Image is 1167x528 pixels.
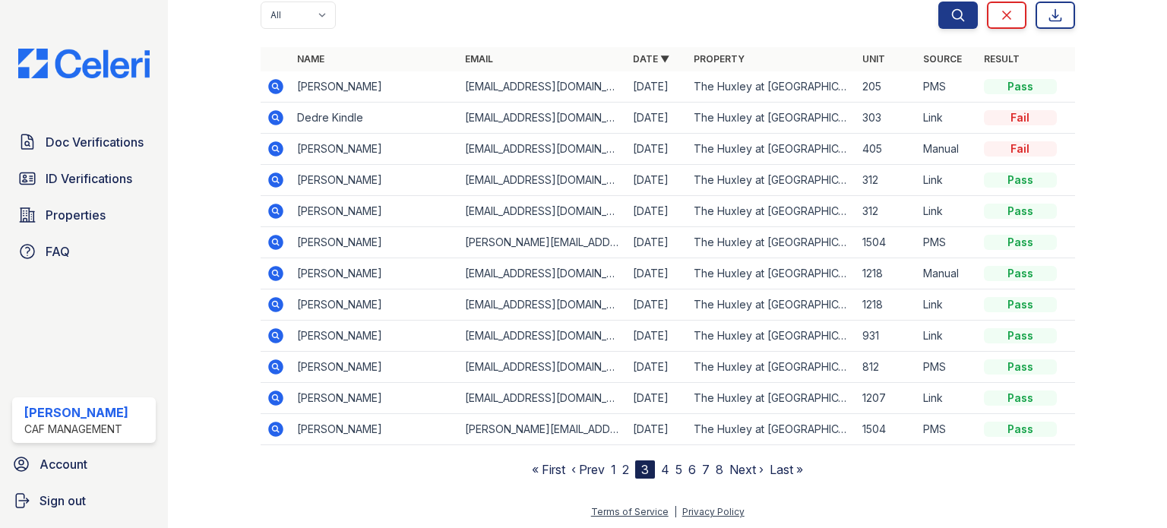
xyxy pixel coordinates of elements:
div: Pass [984,422,1057,437]
span: FAQ [46,242,70,261]
td: The Huxley at [GEOGRAPHIC_DATA] [688,289,855,321]
span: Doc Verifications [46,133,144,151]
td: 931 [856,321,917,352]
a: 7 [702,462,710,477]
td: 303 [856,103,917,134]
td: 205 [856,71,917,103]
td: [DATE] [627,71,688,103]
td: The Huxley at [GEOGRAPHIC_DATA] [688,103,855,134]
a: 4 [661,462,669,477]
a: Property [694,53,745,65]
td: [EMAIL_ADDRESS][DOMAIN_NAME] [459,134,627,165]
td: [PERSON_NAME] [291,258,459,289]
div: | [674,506,677,517]
td: [EMAIL_ADDRESS][DOMAIN_NAME] [459,383,627,414]
a: 1 [611,462,616,477]
a: Sign out [6,485,162,516]
td: [PERSON_NAME] [291,134,459,165]
td: The Huxley at [GEOGRAPHIC_DATA] [688,258,855,289]
td: [PERSON_NAME] [291,414,459,445]
div: Fail [984,141,1057,157]
span: Account [40,455,87,473]
td: PMS [917,352,978,383]
td: 1504 [856,227,917,258]
td: [DATE] [627,383,688,414]
td: 1207 [856,383,917,414]
td: PMS [917,71,978,103]
td: The Huxley at [GEOGRAPHIC_DATA] [688,196,855,227]
td: [PERSON_NAME] [291,71,459,103]
a: « First [532,462,565,477]
td: [DATE] [627,103,688,134]
a: Result [984,53,1020,65]
td: The Huxley at [GEOGRAPHIC_DATA] [688,383,855,414]
td: [DATE] [627,258,688,289]
a: 5 [675,462,682,477]
td: 1218 [856,289,917,321]
td: [PERSON_NAME][EMAIL_ADDRESS][PERSON_NAME][DOMAIN_NAME] [459,414,627,445]
a: Next › [729,462,764,477]
a: Unit [862,53,885,65]
img: CE_Logo_Blue-a8612792a0a2168367f1c8372b55b34899dd931a85d93a1a3d3e32e68fde9ad4.png [6,49,162,78]
a: Source [923,53,962,65]
a: Last » [770,462,803,477]
td: [PERSON_NAME] [291,165,459,196]
div: [PERSON_NAME] [24,403,128,422]
div: Pass [984,172,1057,188]
td: [DATE] [627,289,688,321]
a: 8 [716,462,723,477]
div: Pass [984,297,1057,312]
a: 2 [622,462,629,477]
div: Pass [984,204,1057,219]
td: The Huxley at [GEOGRAPHIC_DATA] [688,165,855,196]
td: PMS [917,414,978,445]
td: 812 [856,352,917,383]
td: [EMAIL_ADDRESS][DOMAIN_NAME] [459,165,627,196]
td: PMS [917,227,978,258]
td: Manual [917,258,978,289]
td: The Huxley at [GEOGRAPHIC_DATA] [688,71,855,103]
td: Dedre Kindle [291,103,459,134]
td: [PERSON_NAME] [291,196,459,227]
td: [DATE] [627,321,688,352]
td: 1218 [856,258,917,289]
span: Properties [46,206,106,224]
td: [EMAIL_ADDRESS][DOMAIN_NAME] [459,289,627,321]
span: ID Verifications [46,169,132,188]
a: Properties [12,200,156,230]
td: [DATE] [627,134,688,165]
td: The Huxley at [GEOGRAPHIC_DATA] [688,134,855,165]
div: Pass [984,79,1057,94]
td: [EMAIL_ADDRESS][DOMAIN_NAME] [459,352,627,383]
div: Pass [984,266,1057,281]
a: FAQ [12,236,156,267]
a: ‹ Prev [571,462,605,477]
span: Sign out [40,492,86,510]
a: Name [297,53,324,65]
td: [PERSON_NAME] [291,289,459,321]
td: 1504 [856,414,917,445]
td: 312 [856,196,917,227]
a: Account [6,449,162,479]
td: [DATE] [627,414,688,445]
a: Privacy Policy [682,506,745,517]
td: 405 [856,134,917,165]
td: Link [917,289,978,321]
div: Pass [984,390,1057,406]
td: [PERSON_NAME][EMAIL_ADDRESS][PERSON_NAME][DOMAIN_NAME] [459,227,627,258]
td: [EMAIL_ADDRESS][DOMAIN_NAME] [459,196,627,227]
div: Pass [984,235,1057,250]
td: The Huxley at [GEOGRAPHIC_DATA] [688,227,855,258]
td: [EMAIL_ADDRESS][DOMAIN_NAME] [459,258,627,289]
td: [PERSON_NAME] [291,352,459,383]
td: [PERSON_NAME] [291,383,459,414]
td: Link [917,383,978,414]
a: Email [465,53,493,65]
td: [DATE] [627,196,688,227]
div: CAF Management [24,422,128,437]
a: Date ▼ [633,53,669,65]
td: The Huxley at [GEOGRAPHIC_DATA] [688,414,855,445]
div: Pass [984,359,1057,375]
td: [EMAIL_ADDRESS][DOMAIN_NAME] [459,71,627,103]
td: [DATE] [627,165,688,196]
